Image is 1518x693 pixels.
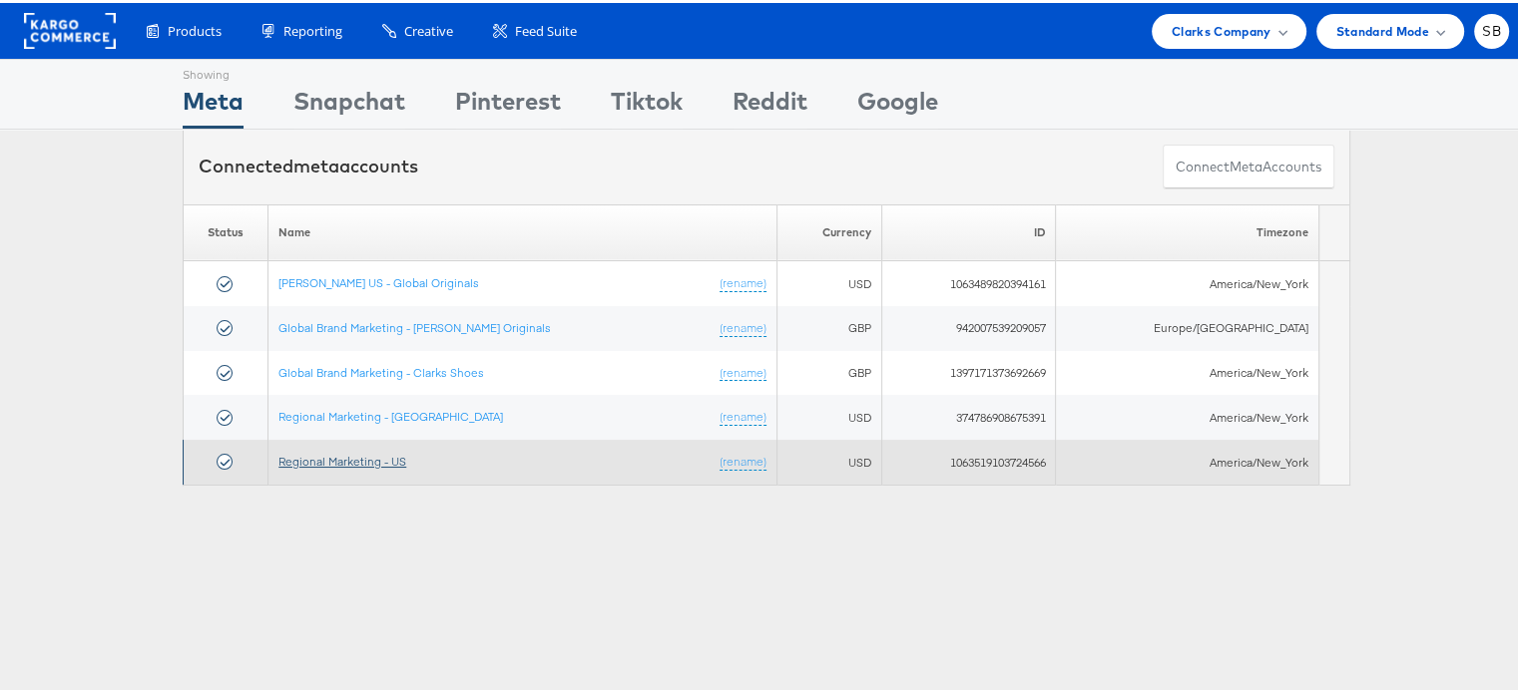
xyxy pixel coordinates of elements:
[1163,142,1334,186] button: ConnectmetaAccounts
[1056,348,1318,393] td: America/New_York
[881,348,1056,393] td: 1397171373692669
[268,201,777,258] th: Name
[881,201,1056,258] th: ID
[720,272,766,289] a: (rename)
[455,81,561,126] div: Pinterest
[183,81,244,126] div: Meta
[515,19,577,38] span: Feed Suite
[733,81,807,126] div: Reddit
[776,437,881,482] td: USD
[611,81,683,126] div: Tiktok
[1336,18,1429,39] span: Standard Mode
[720,317,766,334] a: (rename)
[278,451,406,466] a: Regional Marketing - US
[1056,201,1318,258] th: Timezone
[776,392,881,437] td: USD
[183,57,244,81] div: Showing
[278,317,551,332] a: Global Brand Marketing - [PERSON_NAME] Originals
[283,19,342,38] span: Reporting
[199,151,418,176] div: Connected accounts
[1056,303,1318,348] td: Europe/[GEOGRAPHIC_DATA]
[1056,437,1318,482] td: America/New_York
[776,258,881,303] td: USD
[776,348,881,393] td: GBP
[857,81,938,126] div: Google
[278,406,503,421] a: Regional Marketing - [GEOGRAPHIC_DATA]
[776,201,881,258] th: Currency
[881,303,1056,348] td: 942007539209057
[1172,18,1271,39] span: Clarks Company
[881,392,1056,437] td: 374786908675391
[293,152,339,174] span: meta
[776,303,881,348] td: GBP
[404,19,453,38] span: Creative
[293,81,405,126] div: Snapchat
[278,272,479,287] a: [PERSON_NAME] US - Global Originals
[720,362,766,379] a: (rename)
[720,451,766,468] a: (rename)
[720,406,766,423] a: (rename)
[1056,258,1318,303] td: America/New_York
[881,437,1056,482] td: 1063519103724566
[881,258,1056,303] td: 1063489820394161
[1230,155,1263,173] span: meta
[1056,392,1318,437] td: America/New_York
[184,201,268,258] th: Status
[1482,22,1501,35] span: SB
[168,19,222,38] span: Products
[278,362,484,377] a: Global Brand Marketing - Clarks Shoes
